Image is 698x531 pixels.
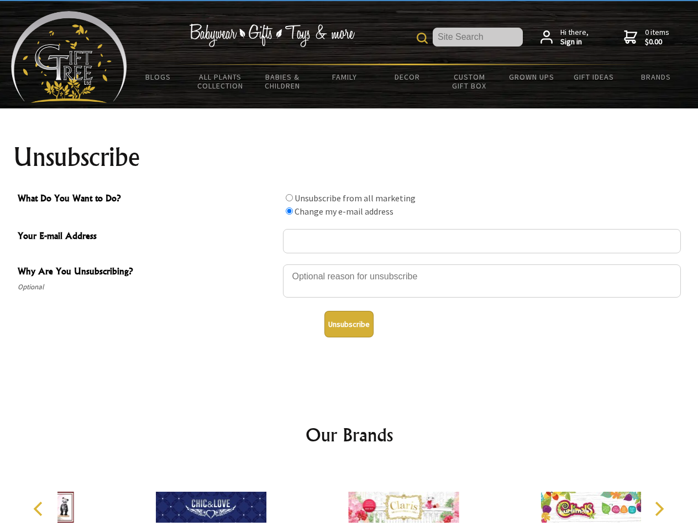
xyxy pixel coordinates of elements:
a: All Plants Collection [190,65,252,97]
h1: Unsubscribe [13,144,685,170]
img: Babyware - Gifts - Toys and more... [11,11,127,103]
span: Optional [18,280,277,294]
strong: $0.00 [645,37,669,47]
textarea: Why Are You Unsubscribing? [283,264,681,298]
span: Your E-mail Address [18,229,277,245]
a: Grown Ups [500,65,563,88]
input: What Do You Want to Do? [286,207,293,215]
a: Custom Gift Box [438,65,501,97]
strong: Sign in [560,37,589,47]
input: Site Search [433,28,523,46]
a: Decor [376,65,438,88]
span: What Do You Want to Do? [18,191,277,207]
img: product search [417,33,428,44]
h2: Our Brands [22,421,676,448]
a: Brands [625,65,687,88]
a: Family [314,65,376,88]
button: Next [647,497,671,521]
input: Your E-mail Address [283,229,681,253]
label: Unsubscribe from all marketing [295,192,416,204]
a: BLOGS [127,65,190,88]
button: Previous [28,497,52,521]
span: Why Are You Unsubscribing? [18,264,277,280]
a: Gift Ideas [563,65,625,88]
a: Babies & Children [251,65,314,97]
img: Babywear - Gifts - Toys & more [189,24,355,47]
input: What Do You Want to Do? [286,194,293,201]
label: Change my e-mail address [295,206,393,217]
span: 0 items [645,27,669,47]
a: Hi there,Sign in [540,28,589,47]
button: Unsubscribe [324,311,374,337]
a: 0 items$0.00 [624,28,669,47]
span: Hi there, [560,28,589,47]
